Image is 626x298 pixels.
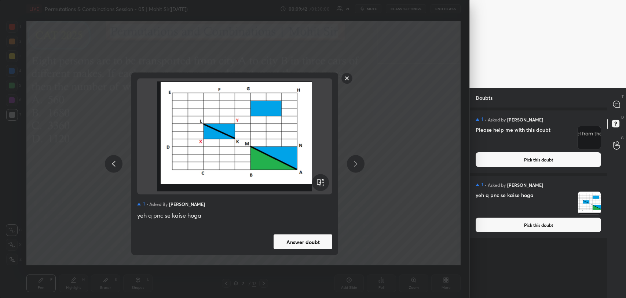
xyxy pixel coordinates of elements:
p: D [621,115,624,120]
h5: 1 [143,201,145,207]
button: Answer doubt [274,235,332,249]
button: Pick this doubt [476,152,601,167]
h5: [PERSON_NAME] [507,116,543,123]
img: 1759232435LFMLWL.png [146,81,323,192]
h5: • Asked by [485,182,506,188]
h5: • Asked by [485,116,506,123]
h4: Please help me with this doubt [476,126,575,149]
h5: • Asked by [146,200,168,208]
h5: [PERSON_NAME] [169,200,205,208]
h4: yeh q pnc se kaise hoga [476,191,575,215]
div: yeh q pnc se kaise hoga [137,211,332,220]
p: T [622,94,624,99]
img: 175921289131MTL4.png [578,126,601,149]
div: grid [470,108,607,298]
p: G [621,135,624,141]
p: Doubts [470,88,498,108]
h5: [PERSON_NAME] [507,182,543,188]
h5: 1 [482,116,483,122]
img: 1759232435LFMLWL.png [578,192,601,214]
button: Pick this doubt [476,218,601,232]
h5: 1 [482,182,483,188]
